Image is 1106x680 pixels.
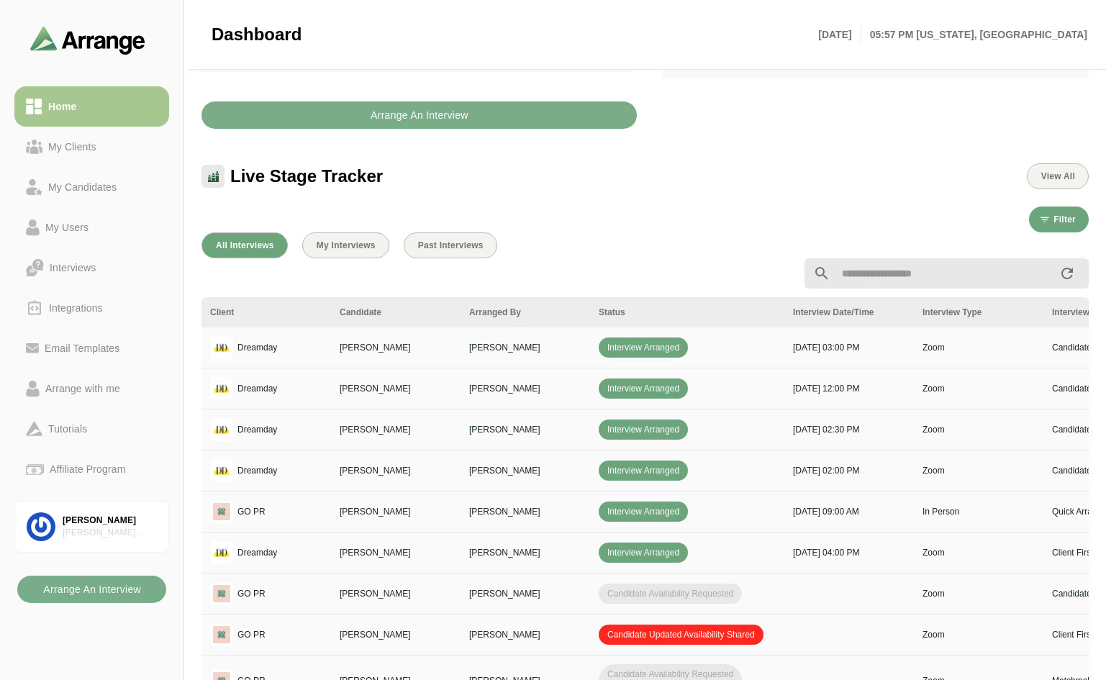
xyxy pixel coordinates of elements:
[599,584,742,604] span: Candidate Availability Requested
[340,628,452,641] p: [PERSON_NAME]
[417,240,484,250] span: Past Interviews
[42,178,122,196] div: My Candidates
[404,232,497,258] button: Past Interviews
[210,377,233,400] img: logo
[14,207,169,248] a: My Users
[599,306,776,319] div: Status
[1059,265,1076,282] i: appended action
[923,423,1035,436] p: Zoom
[923,587,1035,600] p: Zoom
[215,240,274,250] span: All Interviews
[42,576,141,603] b: Arrange An Interview
[30,26,145,54] img: arrangeai-name-small-logo.4d2b8aee.svg
[861,26,1087,43] p: 05:57 PM [US_STATE], [GEOGRAPHIC_DATA]
[599,625,763,645] span: Candidate Updated Availability Shared
[237,628,266,641] p: GO PR
[599,502,688,522] span: Interview Arranged
[14,368,169,409] a: Arrange with me
[923,382,1035,395] p: Zoom
[923,464,1035,477] p: Zoom
[599,337,688,358] span: Interview Arranged
[793,382,905,395] p: [DATE] 12:00 PM
[340,505,452,518] p: [PERSON_NAME]
[63,527,157,539] div: [PERSON_NAME] Associates
[210,623,233,646] img: logo
[793,546,905,559] p: [DATE] 04:00 PM
[340,306,452,319] div: Candidate
[44,461,131,478] div: Affiliate Program
[1029,207,1089,232] button: Filter
[40,219,94,236] div: My Users
[40,380,126,397] div: Arrange with me
[237,587,266,600] p: GO PR
[210,500,233,523] img: logo
[469,587,581,600] p: [PERSON_NAME]
[210,459,233,482] img: logo
[44,259,101,276] div: Interviews
[923,628,1035,641] p: Zoom
[923,505,1035,518] p: In Person
[599,378,688,399] span: Interview Arranged
[42,420,93,438] div: Tutorials
[793,464,905,477] p: [DATE] 02:00 PM
[302,232,389,258] button: My Interviews
[923,341,1035,354] p: Zoom
[469,546,581,559] p: [PERSON_NAME]
[340,382,452,395] p: [PERSON_NAME]
[340,546,452,559] p: [PERSON_NAME]
[1041,171,1075,181] span: View All
[14,86,169,127] a: Home
[14,248,169,288] a: Interviews
[210,418,233,441] img: logo
[14,501,169,553] a: [PERSON_NAME][PERSON_NAME] Associates
[210,306,322,319] div: Client
[237,341,277,354] p: Dreamday
[237,546,277,559] p: Dreamday
[469,464,581,477] p: [PERSON_NAME]
[210,582,233,605] img: logo
[14,167,169,207] a: My Candidates
[340,464,452,477] p: [PERSON_NAME]
[237,464,277,477] p: Dreamday
[340,587,452,600] p: [PERSON_NAME]
[469,306,581,319] div: Arranged By
[237,505,266,518] p: GO PR
[210,336,233,359] img: logo
[14,409,169,449] a: Tutorials
[230,166,383,187] span: Live Stage Tracker
[17,576,166,603] button: Arrange An Interview
[14,127,169,167] a: My Clients
[793,306,905,319] div: Interview Date/Time
[210,541,233,564] img: logo
[42,98,82,115] div: Home
[818,26,861,43] p: [DATE]
[599,461,688,481] span: Interview Arranged
[42,138,102,155] div: My Clients
[599,543,688,563] span: Interview Arranged
[43,299,109,317] div: Integrations
[599,420,688,440] span: Interview Arranged
[316,240,376,250] span: My Interviews
[201,101,637,129] button: Arrange An Interview
[793,341,905,354] p: [DATE] 03:00 PM
[63,514,157,527] div: [PERSON_NAME]
[340,423,452,436] p: [PERSON_NAME]
[237,382,277,395] p: Dreamday
[237,423,277,436] p: Dreamday
[793,505,905,518] p: [DATE] 09:00 AM
[469,505,581,518] p: [PERSON_NAME]
[14,449,169,489] a: Affiliate Program
[923,546,1035,559] p: Zoom
[201,232,288,258] button: All Interviews
[469,628,581,641] p: [PERSON_NAME]
[370,101,468,129] b: Arrange An Interview
[14,288,169,328] a: Integrations
[1027,163,1089,189] button: View All
[340,341,452,354] p: [PERSON_NAME]
[469,382,581,395] p: [PERSON_NAME]
[923,306,1035,319] div: Interview Type
[39,340,125,357] div: Email Templates
[1053,214,1076,225] span: Filter
[14,328,169,368] a: Email Templates
[469,423,581,436] p: [PERSON_NAME]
